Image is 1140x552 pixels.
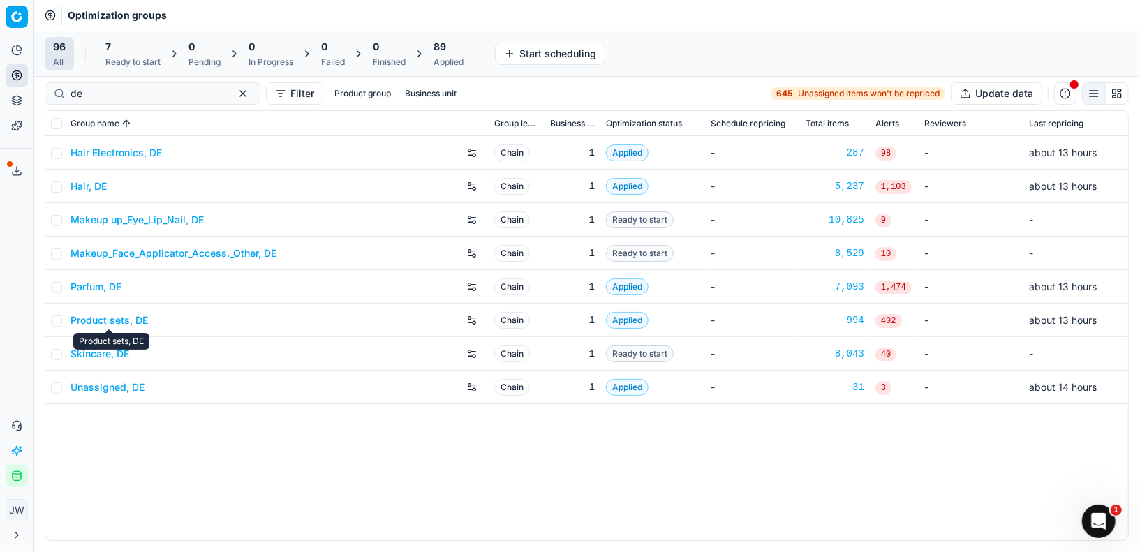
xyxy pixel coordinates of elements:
div: 1 [550,213,595,227]
div: Failed [321,57,345,68]
div: 1 [550,146,595,160]
td: - [705,337,800,371]
div: 1 [550,280,595,294]
td: - [705,270,800,304]
div: 1 [550,246,595,260]
span: 1,474 [875,281,912,294]
span: Last repricing [1029,118,1083,129]
td: - [919,270,1023,304]
button: Product group [329,85,397,102]
span: about 13 hours [1029,314,1097,326]
div: 287 [806,146,864,160]
span: 1,103 [875,180,912,194]
div: All [53,57,66,68]
span: Total items [806,118,849,129]
a: Hair Electronics, DE [71,146,162,160]
a: 5,237 [806,179,864,193]
button: Start scheduling [495,43,605,65]
span: Chain [494,312,530,329]
td: - [919,170,1023,203]
span: about 13 hours [1029,281,1097,292]
span: Optimization status [606,118,682,129]
span: about 14 hours [1029,381,1097,393]
a: Skincare, DE [71,347,129,361]
span: 0 [188,40,195,54]
span: 0 [321,40,327,54]
span: 3 [875,381,891,395]
div: Pending [188,57,221,68]
td: - [1023,237,1128,270]
a: Unassigned, DE [71,380,145,394]
a: 645Unassigned items won't be repriced [771,87,945,100]
a: 31 [806,380,864,394]
button: Sorted by Group name ascending [119,117,133,130]
span: Chain [494,178,530,195]
span: Chain [494,278,530,295]
span: 402 [875,314,902,328]
a: Makeup up_Eye_Lip_Nail, DE [71,213,204,227]
span: Chain [494,144,530,161]
input: Search [71,87,223,100]
td: - [705,203,800,237]
button: Update data [951,82,1042,105]
button: Business unit [399,85,462,102]
span: Chain [494,345,530,362]
div: 1 [550,347,595,361]
td: - [705,304,800,337]
div: 1 [550,179,595,193]
a: 8,529 [806,246,864,260]
span: Optimization groups [68,8,167,22]
td: - [705,371,800,404]
td: - [919,136,1023,170]
a: 7,093 [806,280,864,294]
td: - [705,237,800,270]
span: Applied [606,379,649,396]
button: Filter [266,82,323,105]
span: Ready to start [606,211,674,228]
a: Product sets, DE [71,313,148,327]
span: Ready to start [606,345,674,362]
a: Hair, DE [71,179,107,193]
a: 10,825 [806,213,864,227]
span: 9 [875,214,891,227]
div: Product sets, DE [73,333,149,350]
span: Business unit [550,118,595,129]
div: 1 [550,313,595,327]
td: - [919,371,1023,404]
nav: breadcrumb [68,8,167,22]
span: Group name [71,118,119,129]
div: In Progress [249,57,293,68]
div: Finished [373,57,406,68]
td: - [1023,337,1128,371]
a: 8,043 [806,347,864,361]
span: Applied [606,278,649,295]
div: 1 [550,380,595,394]
div: Ready to start [105,57,161,68]
iframe: Intercom live chat [1082,505,1116,538]
a: Parfum, DE [71,280,121,294]
span: 0 [373,40,379,54]
span: 40 [875,348,896,361]
span: 96 [53,40,66,54]
span: about 13 hours [1029,147,1097,158]
span: 1 [1111,505,1122,516]
span: Group level [494,118,539,129]
span: Applied [606,178,649,195]
div: 994 [806,313,864,327]
span: Ready to start [606,245,674,262]
span: 10 [875,247,896,261]
span: Applied [606,312,649,329]
div: Applied [434,57,464,68]
span: Schedule repricing [711,118,785,129]
td: - [919,203,1023,237]
span: JW [6,500,27,521]
span: 0 [249,40,255,54]
span: about 13 hours [1029,180,1097,192]
span: 7 [105,40,111,54]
